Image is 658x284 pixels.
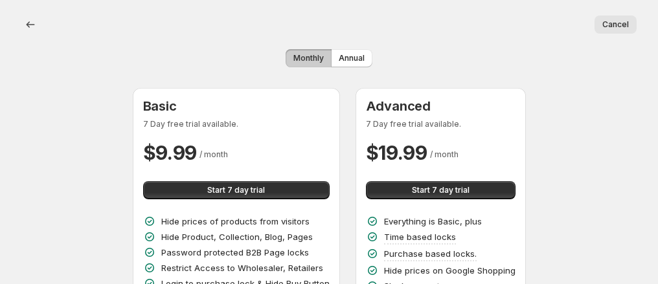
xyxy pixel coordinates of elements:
span: Annual [339,53,365,63]
button: Back [21,16,40,34]
span: Cancel [602,19,629,30]
p: 7 Day free trial available. [143,119,330,129]
h2: $ 19.99 [366,140,427,166]
button: Monthly [286,49,332,67]
p: Hide prices on Google Shopping [384,264,516,277]
h3: Advanced [366,98,516,114]
p: Hide Product, Collection, Blog, Pages [161,230,313,243]
span: / month [199,149,228,159]
h2: $ 9.99 [143,140,198,166]
p: Hide prices of products from visitors [161,215,310,228]
button: Start 7 day trial [366,181,516,199]
p: Password protected B2B Page locks [161,246,309,259]
span: Start 7 day trial [412,185,470,195]
span: Monthly [293,53,324,63]
p: 7 Day free trial available. [366,119,516,129]
button: Cancel [595,16,637,34]
p: Time based locks [384,230,456,243]
span: / month [430,149,459,159]
p: Purchase based locks. [384,247,477,260]
p: Everything is Basic, plus [384,215,482,228]
button: Annual [331,49,372,67]
h3: Basic [143,98,330,114]
span: Start 7 day trial [207,185,265,195]
p: Restrict Access to Wholesaler, Retailers [161,261,323,274]
button: Start 7 day trial [143,181,330,199]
